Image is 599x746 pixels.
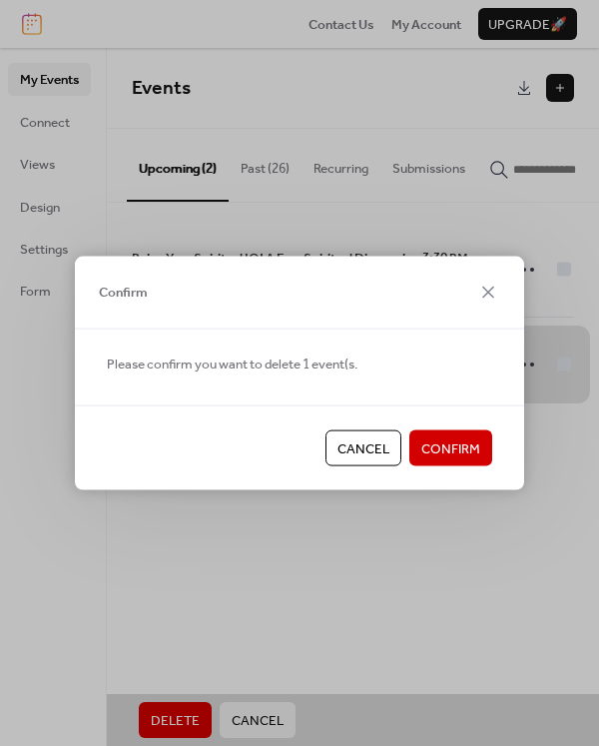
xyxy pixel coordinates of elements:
[337,439,389,459] span: Cancel
[325,430,401,466] button: Cancel
[99,283,148,303] span: Confirm
[421,439,480,459] span: Confirm
[409,430,492,466] button: Confirm
[107,354,357,373] span: Please confirm you want to delete 1 event(s.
